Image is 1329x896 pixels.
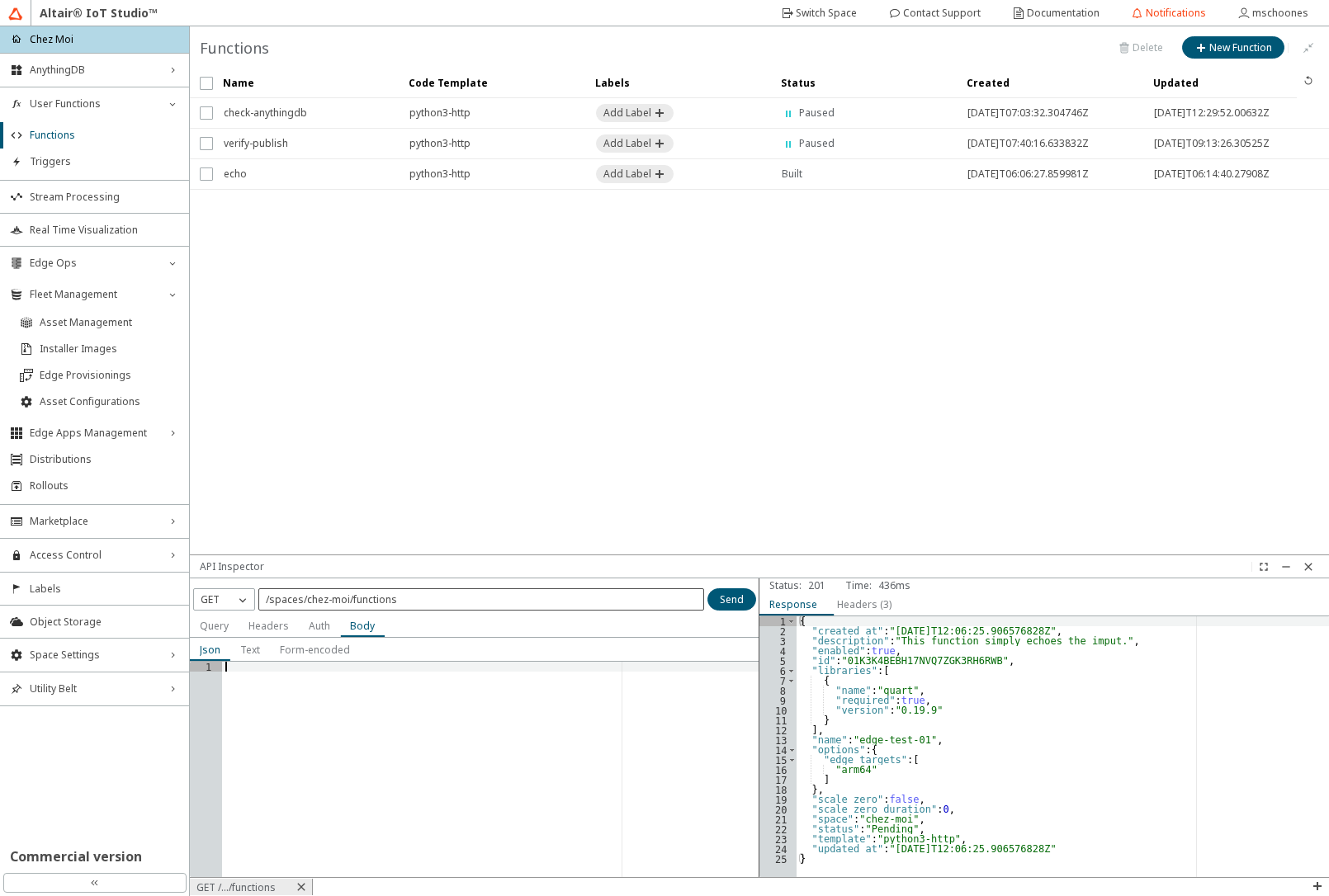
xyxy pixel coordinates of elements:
[759,795,797,804] div: 19
[759,626,797,636] div: 2
[782,159,802,189] unity-typography: Built
[787,616,796,626] span: Toggle code folding, rows 1 through 25
[759,696,797,705] div: 9
[30,191,179,204] span: Stream Processing
[787,745,797,755] span: Toggle code folding, rows 14 through 18
[40,395,179,408] span: Asset Configurations
[759,834,797,844] div: 23
[759,666,797,676] div: 6
[190,662,222,672] div: 1
[759,646,797,656] div: 4
[30,97,159,111] span: User Functions
[30,288,159,301] span: Fleet Management
[30,155,179,168] span: Triggers
[759,844,797,854] div: 24
[845,578,872,592] div: Time:
[30,682,159,696] span: Utility Belt
[799,129,835,158] unity-typography: Paused
[759,824,797,834] div: 22
[759,636,797,646] div: 3
[200,559,264,573] unity-typography: API Inspector
[759,656,797,666] div: 5
[878,578,910,592] div: 436 ms
[787,666,796,676] span: Toggle code folding, rows 6 through 12
[759,725,797,735] div: 12
[30,129,179,142] span: Functions
[759,745,797,755] div: 14
[30,32,73,46] p: Chez Moi
[759,854,797,864] div: 25
[759,616,797,626] div: 1
[759,735,797,745] div: 13
[30,582,179,596] span: Labels
[30,224,179,237] span: Real Time Visualization
[30,427,159,440] span: Edge Apps Management
[787,755,797,765] span: Toggle code folding, rows 15 through 17
[40,342,179,356] span: Installer Images
[759,785,797,795] div: 18
[30,479,179,493] span: Rollouts
[40,316,179,329] span: Asset Management
[759,765,797,775] div: 16
[759,676,797,686] div: 7
[759,804,797,814] div: 20
[759,705,797,715] div: 10
[808,578,825,592] div: 201
[759,686,797,696] div: 8
[30,549,159,562] span: Access Control
[30,648,159,662] span: Space Settings
[759,814,797,824] div: 21
[30,515,159,528] span: Marketplace
[30,64,159,77] span: AnythingDB
[759,775,797,785] div: 17
[787,676,796,686] span: Toggle code folding, rows 7 through 11
[769,578,802,592] div: Status:
[759,715,797,725] div: 11
[30,615,179,629] span: Object Storage
[30,257,159,270] span: Edge Ops
[30,453,179,466] span: Distributions
[759,755,797,765] div: 15
[799,98,835,128] unity-typography: Paused
[40,369,179,382] span: Edge Provisionings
